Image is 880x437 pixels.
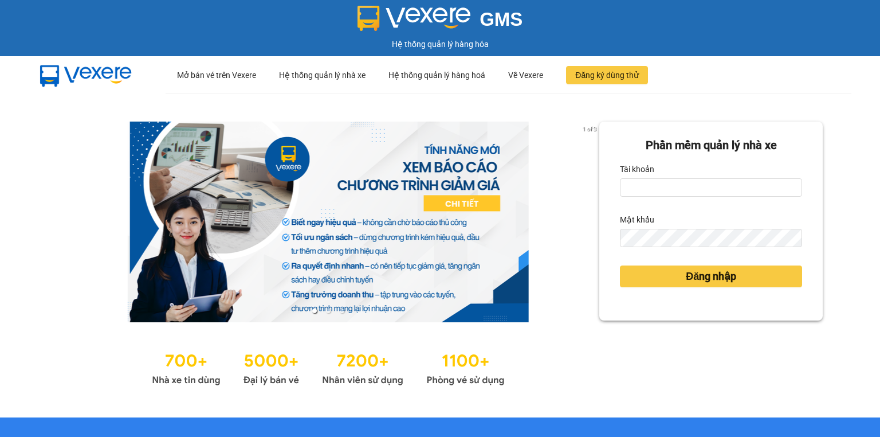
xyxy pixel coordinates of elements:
div: Hệ thống quản lý hàng hóa [3,38,877,50]
div: Mở bán vé trên Vexere [177,57,256,93]
span: Đăng ký dùng thử [575,69,639,81]
label: Tài khoản [620,160,654,178]
li: slide item 2 [326,309,331,313]
img: Statistics.png [152,345,505,389]
li: slide item 3 [340,309,344,313]
p: 1 of 3 [579,122,599,136]
button: next slide / item [583,122,599,322]
div: Hệ thống quản lý hàng hoá [388,57,485,93]
div: Về Vexere [508,57,543,93]
a: GMS [357,17,523,26]
button: Đăng ký dùng thử [566,66,648,84]
li: slide item 1 [312,309,317,313]
input: Mật khẩu [620,229,802,247]
label: Mật khẩu [620,210,654,229]
img: mbUUG5Q.png [29,56,143,94]
span: GMS [480,9,522,30]
div: Phần mềm quản lý nhà xe [620,136,802,154]
button: previous slide / item [57,122,73,322]
span: Đăng nhập [686,268,736,284]
input: Tài khoản [620,178,802,197]
button: Đăng nhập [620,266,802,287]
img: logo 2 [357,6,471,31]
div: Hệ thống quản lý nhà xe [279,57,366,93]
